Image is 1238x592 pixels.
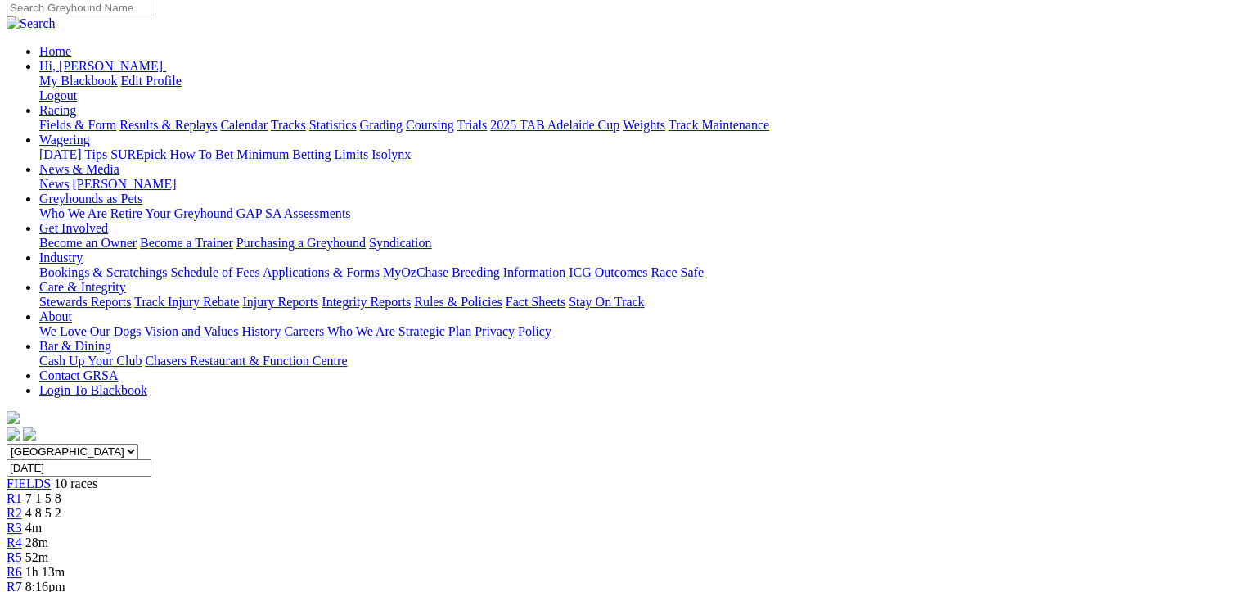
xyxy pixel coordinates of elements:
div: News & Media [39,177,1231,192]
img: logo-grsa-white.png [7,411,20,424]
a: Stewards Reports [39,295,131,309]
a: Become an Owner [39,236,137,250]
a: News [39,177,69,191]
a: SUREpick [110,147,166,161]
a: Contact GRSA [39,368,118,382]
span: 52m [25,550,48,564]
a: Tracks [271,118,306,132]
a: Greyhounds as Pets [39,192,142,206]
span: 7 1 5 8 [25,491,61,505]
a: Minimum Betting Limits [236,147,368,161]
span: 1h 13m [25,565,65,579]
div: Greyhounds as Pets [39,206,1231,221]
a: Cash Up Your Club [39,354,142,368]
a: Fact Sheets [506,295,565,309]
a: Logout [39,88,77,102]
a: Become a Trainer [140,236,233,250]
a: ICG Outcomes [569,265,647,279]
a: We Love Our Dogs [39,324,141,338]
a: Calendar [220,118,268,132]
a: How To Bet [170,147,234,161]
div: About [39,324,1231,339]
a: Grading [360,118,403,132]
a: Stay On Track [569,295,644,309]
a: Vision and Values [144,324,238,338]
span: 4 8 5 2 [25,506,61,520]
a: R6 [7,565,22,579]
div: Care & Integrity [39,295,1231,310]
a: 2025 TAB Adelaide Cup [490,118,619,132]
a: Bookings & Scratchings [39,265,167,279]
a: Track Injury Rebate [134,295,239,309]
div: Hi, [PERSON_NAME] [39,74,1231,103]
a: Strategic Plan [398,324,471,338]
a: Purchasing a Greyhound [236,236,366,250]
a: R4 [7,536,22,549]
a: Fields & Form [39,118,116,132]
a: Get Involved [39,221,108,235]
a: Retire Your Greyhound [110,206,233,220]
a: Rules & Policies [414,295,502,309]
a: Integrity Reports [322,295,411,309]
a: Who We Are [327,324,395,338]
a: R2 [7,506,22,520]
div: Racing [39,118,1231,133]
a: R5 [7,550,22,564]
a: About [39,310,72,323]
a: MyOzChase [383,265,448,279]
a: Hi, [PERSON_NAME] [39,59,166,73]
img: Search [7,16,56,31]
a: Breeding Information [452,265,565,279]
a: Privacy Policy [475,324,551,338]
a: Weights [623,118,665,132]
a: Trials [457,118,487,132]
a: Results & Replays [119,118,217,132]
a: Wagering [39,133,90,147]
input: Select date [7,459,151,477]
a: FIELDS [7,477,51,490]
a: Login To Blackbook [39,383,147,397]
a: Careers [284,324,324,338]
img: facebook.svg [7,427,20,441]
a: Industry [39,251,83,264]
a: Race Safe [651,265,703,279]
img: twitter.svg [23,427,36,441]
a: Schedule of Fees [170,265,259,279]
a: GAP SA Assessments [236,206,351,220]
a: Syndication [369,236,431,250]
a: Care & Integrity [39,280,126,294]
span: 4m [25,521,42,535]
a: News & Media [39,162,119,176]
a: Edit Profile [121,74,182,88]
a: R3 [7,521,22,535]
a: Statistics [309,118,357,132]
a: Chasers Restaurant & Function Centre [145,354,347,368]
a: Applications & Forms [263,265,380,279]
a: Isolynx [371,147,411,161]
span: 28m [25,536,48,549]
a: Injury Reports [242,295,318,309]
a: Coursing [406,118,454,132]
div: Wagering [39,147,1231,162]
div: Industry [39,265,1231,280]
a: My Blackbook [39,74,118,88]
a: Home [39,44,71,58]
div: Bar & Dining [39,354,1231,368]
span: 10 races [54,477,97,490]
a: Who We Are [39,206,107,220]
a: History [241,324,281,338]
span: Hi, [PERSON_NAME] [39,59,163,73]
a: R1 [7,491,22,505]
a: [DATE] Tips [39,147,107,161]
a: [PERSON_NAME] [72,177,176,191]
a: Racing [39,103,76,117]
a: Track Maintenance [669,118,769,132]
div: Get Involved [39,236,1231,251]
